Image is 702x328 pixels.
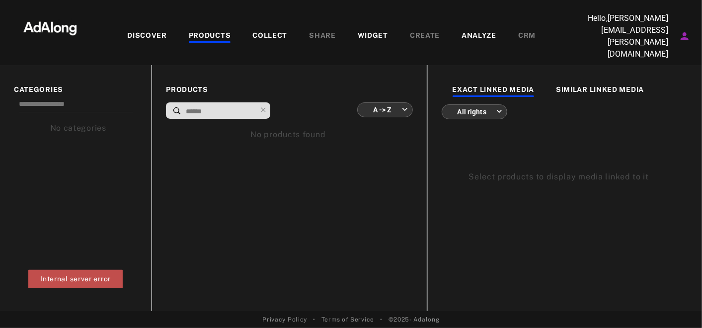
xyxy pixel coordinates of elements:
div: SIMILAR LINKED MEDIA [556,84,644,96]
div: COLLECT [252,30,287,42]
div: Internal server error [28,270,123,288]
a: Terms of Service [321,315,374,324]
span: CATEGORIES [14,84,137,95]
img: 63233d7d88ed69de3c212112c67096b6.png [6,12,94,42]
span: PRODUCTS [166,84,412,95]
div: No categories [50,122,106,134]
span: © 2025 - Adalong [389,315,440,324]
div: A -> Z [366,96,408,123]
div: CREATE [410,30,440,42]
div: ANALYZE [462,30,496,42]
div: No products found [166,129,410,141]
div: Select products to display media linked to it [469,171,661,183]
div: PRODUCTS [189,30,231,42]
span: • [313,315,315,324]
div: SHARE [309,30,336,42]
iframe: Chat Widget [652,280,702,328]
div: Widget de chat [652,280,702,328]
button: Account settings [676,28,693,45]
span: • [380,315,383,324]
p: Hello, [PERSON_NAME][EMAIL_ADDRESS][PERSON_NAME][DOMAIN_NAME] [569,12,668,60]
div: CRM [518,30,536,42]
div: All rights [451,98,502,125]
div: DISCOVER [127,30,167,42]
div: EXACT LINKED MEDIA [453,84,535,96]
div: WIDGET [358,30,388,42]
a: Privacy Policy [262,315,307,324]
